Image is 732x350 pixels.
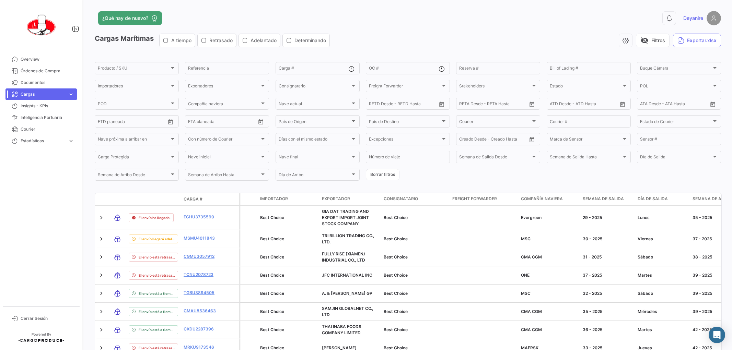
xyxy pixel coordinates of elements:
a: CGMU3057912 [184,253,219,260]
span: Best Choice [384,215,408,220]
span: Estado [550,85,621,89]
button: Open calendar [617,99,628,109]
span: Deyanire [683,15,703,22]
a: CXDU2287396 [184,326,219,332]
datatable-header-cell: Importador [257,193,319,205]
span: Día de Salida [638,196,668,202]
a: CMAU8536463 [184,308,219,314]
span: Evergreen [521,215,542,220]
span: Semana de Arribo Desde [98,173,170,178]
span: Semana de Arribo Hasta [188,173,260,178]
span: Buque Cámara [640,67,712,72]
span: expand_more [68,138,74,144]
a: MSMU4011843 [184,235,219,241]
div: Martes [638,327,687,333]
datatable-header-cell: Día de Salida [635,193,690,205]
span: Órdenes de Compra [21,68,74,74]
img: placeholder-user.png [707,11,721,25]
span: Importador [260,196,288,202]
a: Overview [5,53,77,65]
span: Carga # [184,196,202,202]
a: Expand/Collapse Row [98,254,105,261]
span: Adelantado [251,37,277,44]
a: Expand/Collapse Row [98,308,105,315]
span: Semana de Salida [583,196,624,202]
a: Courier [5,123,77,135]
span: Exportador [322,196,350,202]
span: Best Choice [260,273,284,278]
a: Expand/Collapse Row [98,290,105,297]
span: Estadísticas [21,138,65,144]
div: 31 - 2025 [583,254,632,260]
input: Creado Hasta [491,138,524,143]
span: Semana de Salida Hasta [550,156,621,160]
span: El envío está a tiempo. [139,291,175,296]
div: 30 - 2025 [583,236,632,242]
input: Desde [98,120,110,125]
span: JFC INTERNATIONAL INC [322,273,372,278]
span: Marca de Sensor [550,138,621,143]
a: Inteligencia Portuaria [5,112,77,123]
img: 0621d632-ab00-45ba-b411-ac9e9fb3f036.png [24,8,58,43]
span: Producto / SKU [98,67,170,72]
div: Viernes [638,236,687,242]
span: Nave inicial [188,156,260,160]
span: THAI INABA FOODS COMPANY LIMITED [322,324,361,335]
span: Compañía naviera [521,196,563,202]
span: Consignatario [279,85,350,89]
span: Día de Salida [640,156,712,160]
input: Desde [369,102,381,107]
datatable-header-cell: Póliza [222,196,239,202]
button: Retrasado [198,34,236,47]
input: ATD Hasta [576,102,609,107]
div: Martes [638,272,687,278]
input: Hasta [386,102,419,107]
span: MSC [521,291,531,296]
span: Best Choice [384,236,408,241]
div: 32 - 2025 [583,290,632,297]
a: Expand/Collapse Row [98,236,105,242]
span: Días con el mismo estado [279,138,350,143]
span: Courier [459,120,531,125]
span: País de Destino [369,120,441,125]
span: Nave próxima a arribar en [98,138,170,143]
span: POD [98,102,170,107]
span: visibility_off [640,36,649,45]
span: Best Choice [384,254,408,260]
span: Insights - KPIs [21,103,74,109]
a: Documentos [5,77,77,88]
span: Best Choice [260,291,284,296]
div: Lunes [638,215,687,221]
button: Open calendar [527,99,537,109]
h3: Cargas Marítimas [95,34,332,47]
span: Compañía naviera [188,102,260,107]
a: TCNU2078723 [184,271,219,278]
datatable-header-cell: Modo de Transporte [109,196,126,202]
span: Freight Forwarder [452,196,497,202]
button: Open calendar [437,99,447,109]
a: Insights - KPIs [5,100,77,112]
datatable-header-cell: Freight Forwarder [450,193,518,205]
span: Nave final [279,156,350,160]
a: Órdenes de Compra [5,65,77,77]
span: Determinando [294,37,326,44]
input: Desde [459,102,472,107]
button: Adelantado [239,34,280,47]
span: Nave actual [279,102,350,107]
input: Hasta [115,120,148,125]
button: Open calendar [527,134,537,145]
datatable-header-cell: Consignatario [381,193,450,205]
span: MSC [521,236,531,241]
span: El envío está retrasado. [139,273,175,278]
span: Semana de Salida Desde [459,156,531,160]
span: El envío está retrasado. [139,254,175,260]
button: visibility_offFiltros [636,34,670,47]
span: TRI BILLION TRADING CO., LTD. [322,233,374,244]
span: CMA CGM [521,254,542,260]
div: Miércoles [638,309,687,315]
span: El envío llegará adelantado. [139,236,175,242]
span: Best Choice [260,215,284,220]
span: Cerrar Sesión [21,315,74,322]
input: ATA Hasta [666,102,698,107]
datatable-header-cell: Estado de Envio [126,196,181,202]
